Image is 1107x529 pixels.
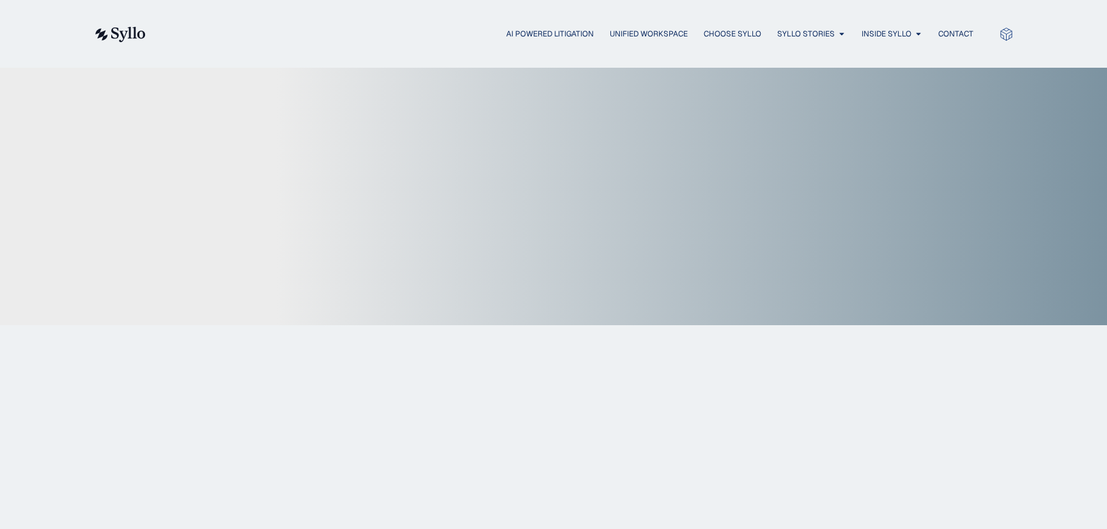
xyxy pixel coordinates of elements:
nav: Menu [171,28,973,40]
a: Syllo Stories [777,28,835,40]
a: Unified Workspace [610,28,688,40]
a: Choose Syllo [704,28,761,40]
a: Contact [938,28,973,40]
div: Menu Toggle [171,28,973,40]
a: AI Powered Litigation [506,28,594,40]
a: Inside Syllo [862,28,911,40]
img: syllo [93,27,146,42]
